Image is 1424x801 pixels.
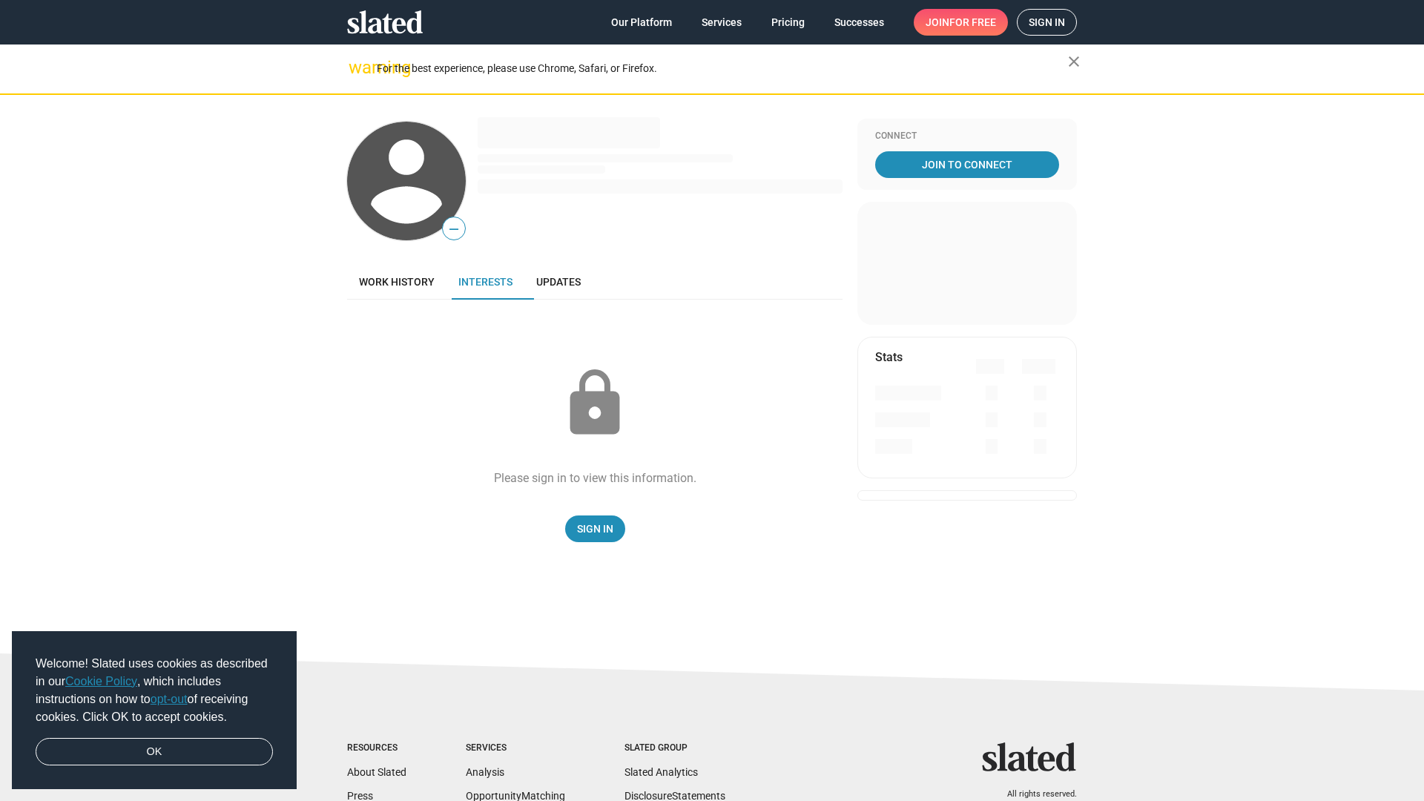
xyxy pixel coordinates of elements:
a: Updates [524,264,593,300]
a: Our Platform [599,9,684,36]
div: Connect [875,131,1059,142]
span: Welcome! Slated uses cookies as described in our , which includes instructions on how to of recei... [36,655,273,726]
mat-card-title: Stats [875,349,903,365]
div: Services [466,742,565,754]
span: Interests [458,276,512,288]
span: Work history [359,276,435,288]
span: Join [926,9,996,36]
mat-icon: warning [349,59,366,76]
span: Pricing [771,9,805,36]
a: Work history [347,264,446,300]
a: Joinfor free [914,9,1008,36]
span: Successes [834,9,884,36]
a: Successes [823,9,896,36]
span: Sign In [577,515,613,542]
span: Updates [536,276,581,288]
mat-icon: lock [558,366,632,441]
a: About Slated [347,766,406,778]
a: Sign in [1017,9,1077,36]
span: Sign in [1029,10,1065,35]
div: Resources [347,742,406,754]
a: Interests [446,264,524,300]
div: cookieconsent [12,631,297,790]
a: Cookie Policy [65,675,137,688]
span: Our Platform [611,9,672,36]
span: for free [949,9,996,36]
mat-icon: close [1065,53,1083,70]
a: opt-out [151,693,188,705]
a: Services [690,9,754,36]
a: Analysis [466,766,504,778]
a: Sign In [565,515,625,542]
div: For the best experience, please use Chrome, Safari, or Firefox. [377,59,1068,79]
span: Services [702,9,742,36]
span: Join To Connect [878,151,1056,178]
div: Slated Group [624,742,725,754]
a: dismiss cookie message [36,738,273,766]
span: — [443,220,465,239]
a: Join To Connect [875,151,1059,178]
a: Pricing [759,9,817,36]
a: Slated Analytics [624,766,698,778]
div: Please sign in to view this information. [494,470,696,486]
